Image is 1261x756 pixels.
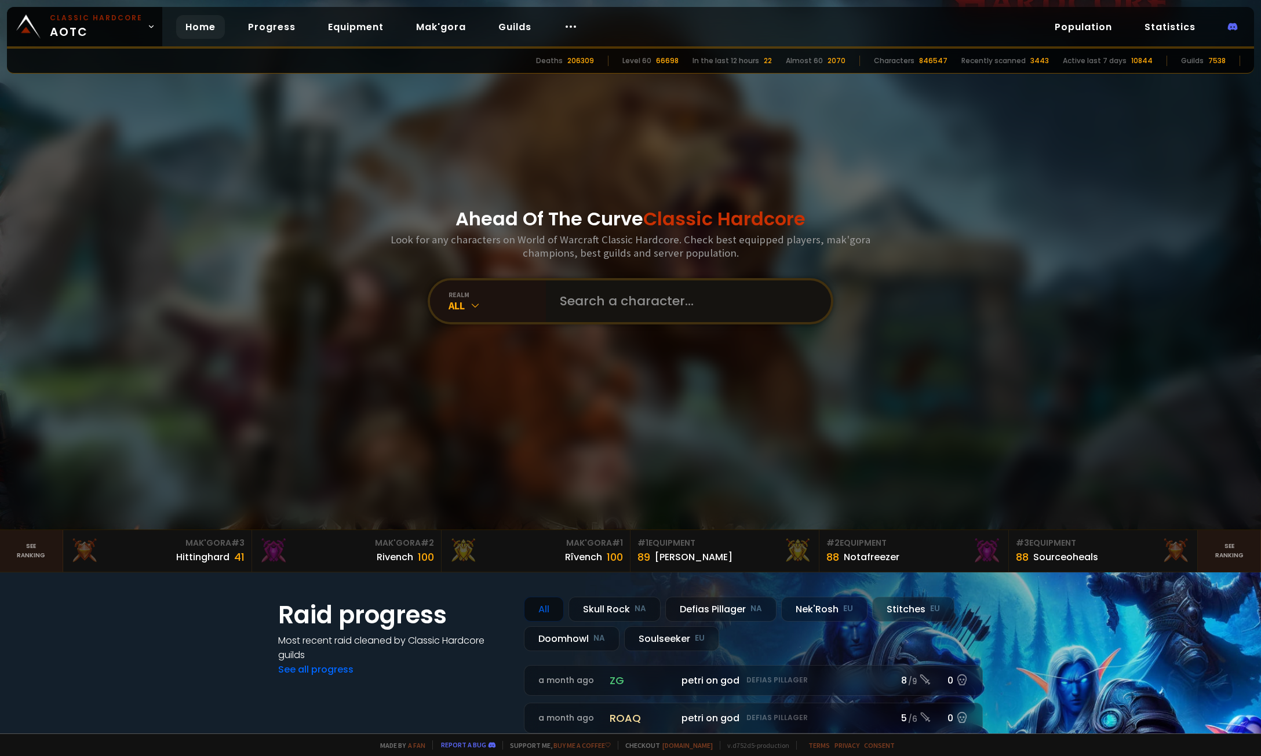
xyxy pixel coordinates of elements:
small: NA [750,603,762,615]
span: AOTC [50,13,143,41]
div: Stitches [872,597,954,622]
div: 88 [826,549,839,565]
div: Rivench [377,550,413,564]
div: Recently scanned [961,56,1026,66]
h4: Most recent raid cleaned by Classic Hardcore guilds [278,633,510,662]
a: Seeranking [1198,530,1261,572]
a: a month agozgpetri on godDefias Pillager8 /90 [524,665,983,696]
a: Mak'Gora#2Rivench100 [252,530,441,572]
a: Mak'gora [407,15,475,39]
div: In the last 12 hours [693,56,759,66]
small: EU [843,603,853,615]
a: Progress [239,15,305,39]
div: Mak'Gora [70,537,245,549]
div: Nek'Rosh [781,597,868,622]
div: 66698 [656,56,679,66]
div: Notafreezer [844,550,899,564]
span: # 1 [612,537,623,549]
div: 7538 [1208,56,1226,66]
a: Statistics [1135,15,1205,39]
span: # 3 [231,537,245,549]
a: Report a bug [441,740,486,749]
div: Almost 60 [786,56,823,66]
div: 10844 [1131,56,1153,66]
small: NA [593,633,605,644]
a: #3Equipment88Sourceoheals [1009,530,1198,572]
a: a fan [408,741,425,750]
a: #2Equipment88Notafreezer [819,530,1008,572]
h3: Look for any characters on World of Warcraft Classic Hardcore. Check best equipped players, mak'g... [386,233,875,260]
div: All [524,597,564,622]
h1: Ahead Of The Curve [455,205,806,233]
div: 100 [607,549,623,565]
div: 846547 [919,56,947,66]
div: Rîvench [565,550,602,564]
div: All [449,299,546,312]
div: 100 [418,549,434,565]
small: NA [635,603,646,615]
a: Equipment [319,15,393,39]
div: Equipment [1016,537,1190,549]
div: Equipment [826,537,1001,549]
div: 2070 [828,56,845,66]
span: # 3 [1016,537,1029,549]
small: EU [930,603,940,615]
div: Doomhowl [524,626,619,651]
a: Consent [864,741,895,750]
a: Terms [808,741,830,750]
small: EU [695,633,705,644]
span: Support me, [502,741,611,750]
div: [PERSON_NAME] [655,550,732,564]
div: Defias Pillager [665,597,777,622]
div: Hittinghard [176,550,229,564]
div: realm [449,290,546,299]
div: Skull Rock [568,597,661,622]
a: a month agoroaqpetri on godDefias Pillager5 /60 [524,703,983,733]
a: Home [176,15,225,39]
div: Sourceoheals [1033,550,1098,564]
span: # 1 [637,537,648,549]
div: Active last 7 days [1063,56,1127,66]
div: Deaths [536,56,563,66]
span: Checkout [618,741,713,750]
div: 41 [234,549,245,565]
div: 3443 [1030,56,1049,66]
a: [DOMAIN_NAME] [662,741,713,750]
a: Mak'Gora#3Hittinghard41 [63,530,252,572]
input: Search a character... [553,280,817,322]
div: Level 60 [622,56,651,66]
span: # 2 [826,537,840,549]
a: Classic HardcoreAOTC [7,7,162,46]
div: Mak'Gora [259,537,433,549]
span: v. d752d5 - production [720,741,789,750]
a: #1Equipment89[PERSON_NAME] [630,530,819,572]
div: 22 [764,56,772,66]
div: Equipment [637,537,812,549]
span: # 2 [421,537,434,549]
div: 88 [1016,549,1029,565]
div: 89 [637,549,650,565]
div: Characters [874,56,914,66]
div: 206309 [567,56,594,66]
span: Classic Hardcore [643,206,806,232]
a: Buy me a coffee [553,741,611,750]
span: Made by [373,741,425,750]
div: Guilds [1181,56,1204,66]
div: Soulseeker [624,626,719,651]
small: Classic Hardcore [50,13,143,23]
div: Mak'Gora [449,537,623,549]
a: Privacy [834,741,859,750]
a: Guilds [489,15,541,39]
a: Mak'Gora#1Rîvench100 [442,530,630,572]
h1: Raid progress [278,597,510,633]
a: See all progress [278,663,353,676]
a: Population [1045,15,1121,39]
